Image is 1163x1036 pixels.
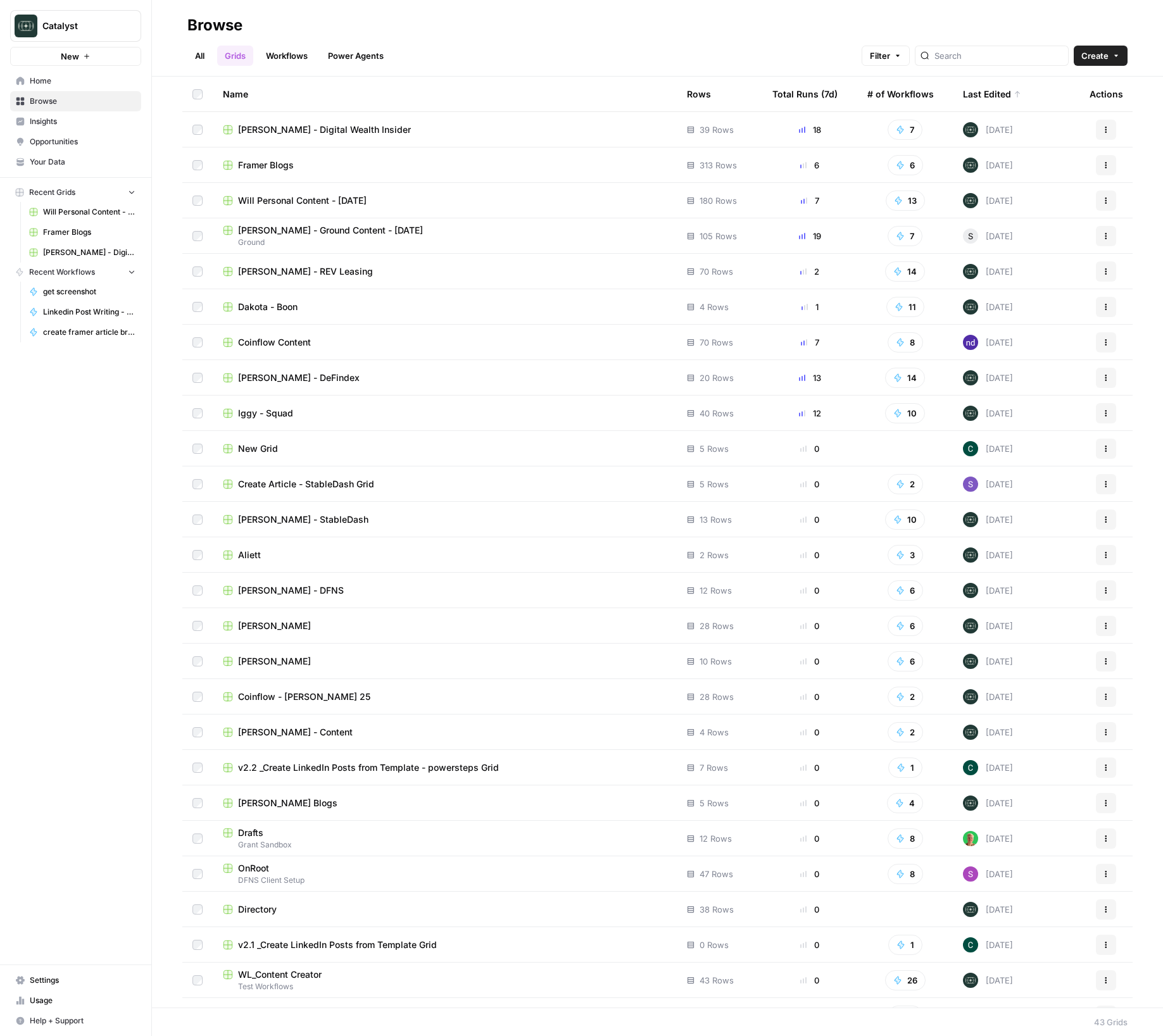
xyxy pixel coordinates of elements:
[10,1011,141,1031] button: Help + Support
[888,651,923,671] button: 6
[1094,1016,1128,1028] div: 43 Grids
[888,332,923,353] button: 8
[320,46,391,66] a: Power Agents
[223,549,667,561] a: Aliett
[238,224,423,237] span: [PERSON_NAME] - Ground Content - [DATE]
[30,975,135,986] span: Settings
[772,336,847,349] div: 7
[700,194,737,207] span: 180 Rows
[30,75,135,87] span: Home
[238,726,353,739] span: [PERSON_NAME] - Content
[963,77,1021,111] div: Last Edited
[10,132,141,152] a: Opportunities
[238,584,344,597] span: [PERSON_NAME] - DFNS
[867,77,934,111] div: # of Workflows
[238,939,437,951] span: v2.1 _Create LinkedIn Posts from Template Grid
[963,335,978,350] img: ttrxfbqk9xdopxeigogset0f2404
[700,549,729,561] span: 2 Rows
[870,49,890,62] span: Filter
[968,230,973,242] span: S
[238,968,322,981] span: WL_Content Creator
[700,832,732,845] span: 12 Rows
[963,654,1013,669] div: [DATE]
[772,407,847,420] div: 12
[238,655,311,668] span: [PERSON_NAME]
[223,726,667,739] a: [PERSON_NAME] - Content
[888,155,923,175] button: 6
[187,15,242,35] div: Browse
[10,990,141,1011] a: Usage
[963,866,978,882] img: 8wp957rfk43rnyghm9vn4vie4sl3
[1090,77,1123,111] div: Actions
[223,939,667,951] a: v2.1 _Create LinkedIn Posts from Template Grid
[963,583,978,598] img: lkqc6w5wqsmhugm7jkiokl0d6w4g
[700,123,734,136] span: 39 Rows
[963,335,1013,350] div: [DATE]
[187,46,212,66] a: All
[238,761,499,774] span: v2.2 _Create LinkedIn Posts from Template - powersteps Grid
[963,831,978,846] img: rmteh97ojofiem9kr704r5dme3yq
[23,242,141,263] a: [PERSON_NAME] - Digital Wealth Insider
[963,689,1013,704] div: [DATE]
[963,547,978,563] img: lkqc6w5wqsmhugm7jkiokl0d6w4g
[963,477,978,492] img: kkbedy73ftss05p73z2hyjzoubdy
[963,512,1013,527] div: [DATE]
[963,796,978,811] img: lkqc6w5wqsmhugm7jkiokl0d6w4g
[223,862,667,886] a: OnRootDFNS Client Setup
[772,478,847,490] div: 0
[23,282,141,302] a: get screenshot
[934,49,1063,62] input: Search
[43,247,135,258] span: [PERSON_NAME] - Digital Wealth Insider
[43,306,135,318] span: Linkedin Post Writing - [DATE]
[238,442,278,455] span: New Grid
[223,237,667,248] span: Ground
[223,981,667,992] span: Test Workflows
[10,91,141,111] a: Browse
[772,797,847,809] div: 0
[772,549,847,561] div: 0
[888,722,923,742] button: 2
[888,474,923,494] button: 2
[772,194,847,207] div: 7
[963,158,978,173] img: lkqc6w5wqsmhugm7jkiokl0d6w4g
[238,478,374,490] span: Create Article - StableDash Grid
[238,123,411,136] span: [PERSON_NAME] - Digital Wealth Insider
[238,371,360,384] span: [PERSON_NAME] - DeFindex
[223,159,667,172] a: Framer Blogs
[223,407,667,420] a: Iggy - Squad
[772,265,847,278] div: 2
[963,937,978,952] img: c32z811ot6kb8v28qdwtb037qlee
[700,974,734,987] span: 43 Rows
[238,265,373,278] span: [PERSON_NAME] - REV Leasing
[888,226,922,246] button: 7
[223,77,667,111] div: Name
[885,509,925,530] button: 10
[43,206,135,218] span: Will Personal Content - [DATE]
[888,616,923,636] button: 6
[30,995,135,1006] span: Usage
[963,370,978,385] img: lkqc6w5wqsmhugm7jkiokl0d6w4g
[238,301,298,313] span: Dakota - Boon
[963,441,978,456] img: c32z811ot6kb8v28qdwtb037qlee
[963,618,978,633] img: lkqc6w5wqsmhugm7jkiokl0d6w4g
[30,156,135,168] span: Your Data
[888,545,923,565] button: 3
[888,120,922,140] button: 7
[238,159,294,172] span: Framer Blogs
[10,47,141,66] button: New
[10,10,141,42] button: Workspace: Catalyst
[223,903,667,916] a: Directory
[963,299,978,315] img: lkqc6w5wqsmhugm7jkiokl0d6w4g
[700,939,729,951] span: 0 Rows
[963,973,1013,988] div: [DATE]
[700,690,734,703] span: 28 Rows
[223,194,667,207] a: Will Personal Content - [DATE]
[700,868,733,880] span: 47 Rows
[963,937,1013,952] div: [DATE]
[700,336,733,349] span: 70 Rows
[10,111,141,132] a: Insights
[30,136,135,147] span: Opportunities
[700,655,732,668] span: 10 Rows
[23,322,141,342] a: create framer article briefs
[10,71,141,91] a: Home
